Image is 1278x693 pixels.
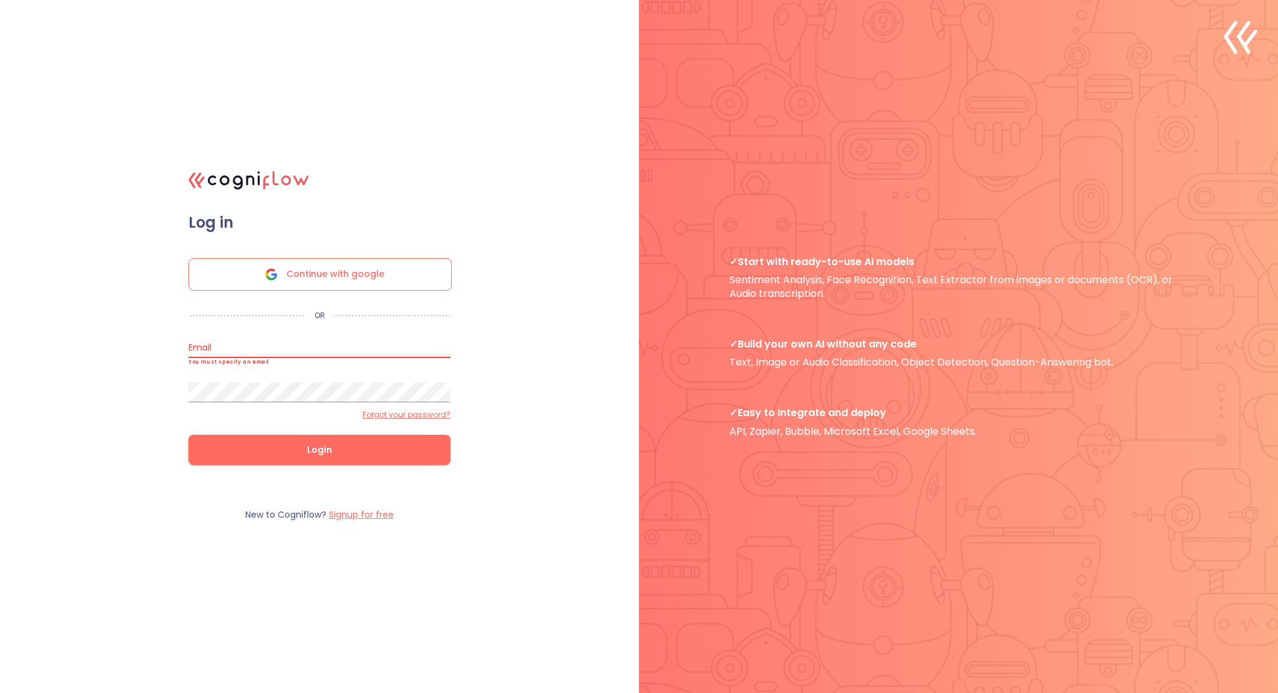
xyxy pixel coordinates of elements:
b: ✓ [729,405,738,420]
p: Sentiment Analysis, Face Recognition, Text Extractor from images or documents (OCR), or Audio tra... [729,255,1188,300]
p: Text, Image or Audio Classification, Object Detection, Question-Answering bot. [729,337,1188,369]
button: Login [188,435,451,465]
p: OR [306,311,334,321]
span: Log in [188,213,451,232]
span: Start with ready-to-use AI models [729,255,1188,268]
p: New to Cogniflow? [245,509,394,521]
label: Signup for free [329,508,394,521]
span: Build your own AI without any code [729,337,1188,351]
span: Continue with google [286,259,384,290]
span: Login [208,442,431,458]
div: Continue with google [188,258,452,291]
span: Easy to Integrate and deploy [729,406,1188,419]
b: ✓ [729,254,738,269]
p: API, Zapier, Bubble, Microsoft Excel, Google Sheets. [729,406,1188,438]
b: ✓ [729,337,738,351]
label: Forgot your password? [363,410,451,420]
p: You must specify an email [188,360,451,365]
